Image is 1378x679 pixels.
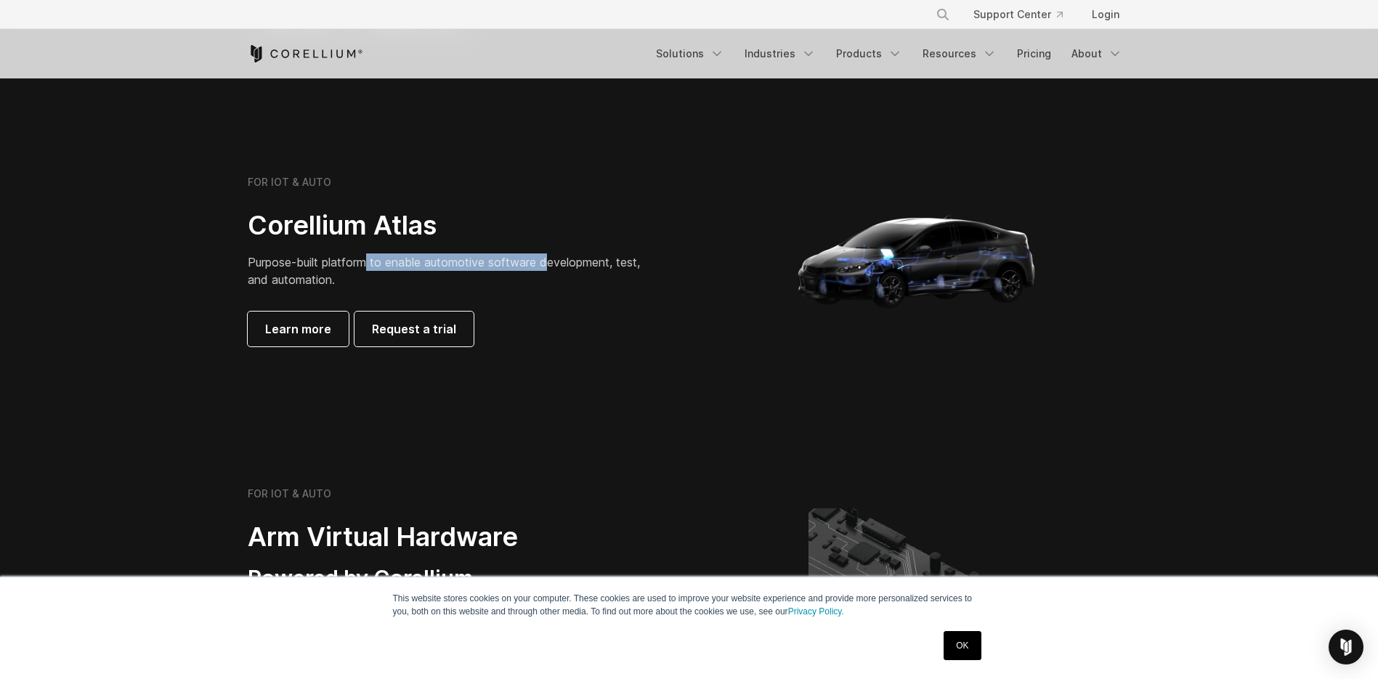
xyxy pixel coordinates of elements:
span: Request a trial [372,320,456,338]
a: Request a trial [354,312,474,346]
h6: FOR IOT & AUTO [248,487,331,500]
a: Learn more [248,312,349,346]
span: Purpose-built platform to enable automotive software development, test, and automation. [248,255,640,287]
h6: FOR IOT & AUTO [248,176,331,189]
h3: Powered by Corellium [248,565,654,593]
a: Industries [736,41,824,67]
a: Support Center [962,1,1074,28]
h2: Corellium Atlas [248,209,654,242]
a: Solutions [647,41,733,67]
a: OK [944,631,981,660]
div: Open Intercom Messenger [1329,630,1363,664]
img: Corellium_Hero_Atlas_alt [772,115,1063,406]
div: Navigation Menu [647,41,1131,67]
button: Search [930,1,956,28]
p: This website stores cookies on your computer. These cookies are used to improve your website expe... [393,592,986,618]
h2: Arm Virtual Hardware [248,521,654,553]
a: Privacy Policy. [788,606,844,617]
a: Pricing [1008,41,1060,67]
a: Products [827,41,911,67]
span: Learn more [265,320,331,338]
div: Navigation Menu [918,1,1131,28]
a: Corellium Home [248,45,363,62]
a: About [1063,41,1131,67]
a: Resources [914,41,1005,67]
a: Login [1080,1,1131,28]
